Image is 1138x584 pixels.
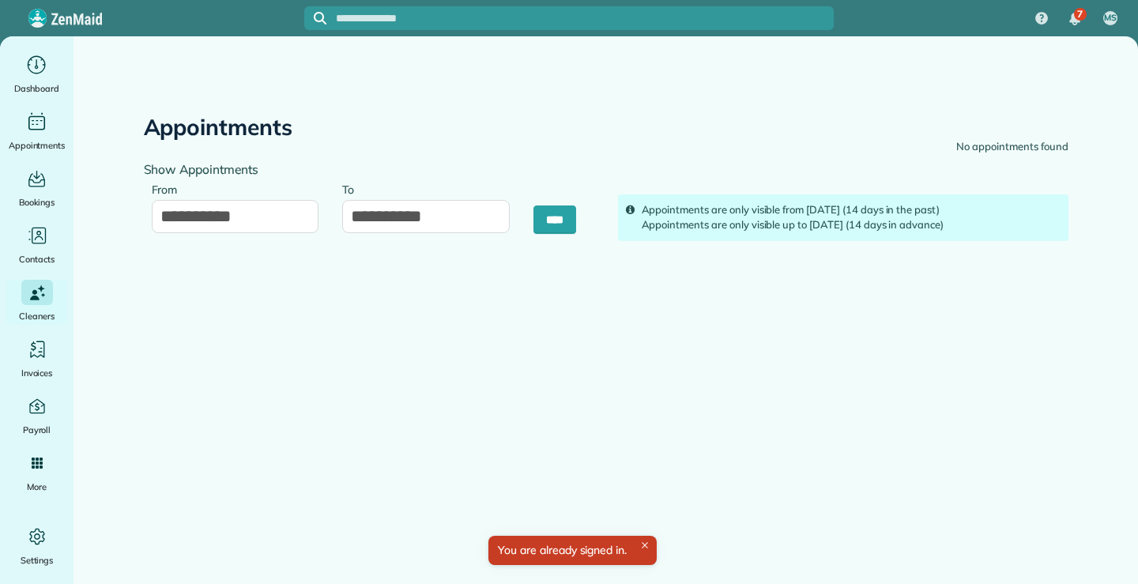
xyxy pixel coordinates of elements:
[19,251,55,267] span: Contacts
[14,81,59,96] span: Dashboard
[488,536,657,565] div: You are already signed in.
[6,166,67,210] a: Bookings
[27,479,47,495] span: More
[23,422,51,438] span: Payroll
[19,308,55,324] span: Cleaners
[6,524,67,568] a: Settings
[304,12,326,24] button: Focus search
[152,174,186,203] label: From
[1077,8,1083,21] span: 7
[144,163,594,176] h4: Show Appointments
[21,365,53,381] span: Invoices
[642,217,1061,233] div: Appointments are only visible up to [DATE] (14 days in advance)
[6,52,67,96] a: Dashboard
[9,138,66,153] span: Appointments
[21,552,54,568] span: Settings
[1104,12,1117,24] span: MS
[314,12,326,24] svg: Focus search
[6,280,67,324] a: Cleaners
[956,139,1068,155] div: No appointments found
[19,194,55,210] span: Bookings
[6,109,67,153] a: Appointments
[1058,2,1091,36] div: 7 unread notifications
[642,202,1061,218] div: Appointments are only visible from [DATE] (14 days in the past)
[144,115,293,140] h2: Appointments
[6,337,67,381] a: Invoices
[342,174,362,203] label: To
[6,394,67,438] a: Payroll
[6,223,67,267] a: Contacts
